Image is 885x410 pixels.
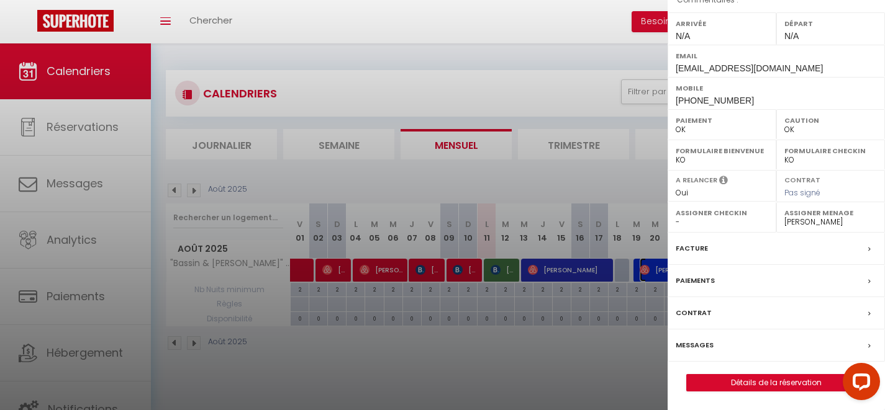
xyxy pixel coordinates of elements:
label: Mobile [676,82,877,94]
label: Formulaire Checkin [784,145,877,157]
label: Email [676,50,877,62]
label: A relancer [676,175,717,185]
span: N/A [784,31,799,41]
label: Arrivée [676,17,768,30]
label: Paiements [676,274,715,287]
label: Départ [784,17,877,30]
span: Pas signé [784,187,820,198]
span: [EMAIL_ADDRESS][DOMAIN_NAME] [676,63,823,73]
i: Sélectionner OUI si vous souhaiter envoyer les séquences de messages post-checkout [719,175,728,189]
button: Détails de la réservation [686,374,866,391]
label: Contrat [676,306,712,319]
label: Assigner Checkin [676,207,768,219]
label: Messages [676,339,714,352]
span: N/A [676,31,690,41]
label: Assigner Menage [784,207,877,219]
span: [PHONE_NUMBER] [676,96,754,105]
label: Paiement [676,114,768,127]
label: Formulaire Bienvenue [676,145,768,157]
label: Contrat [784,175,820,183]
a: Détails de la réservation [687,375,866,391]
label: Caution [784,114,877,127]
label: Facture [676,242,708,255]
iframe: LiveChat chat widget [833,358,885,410]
